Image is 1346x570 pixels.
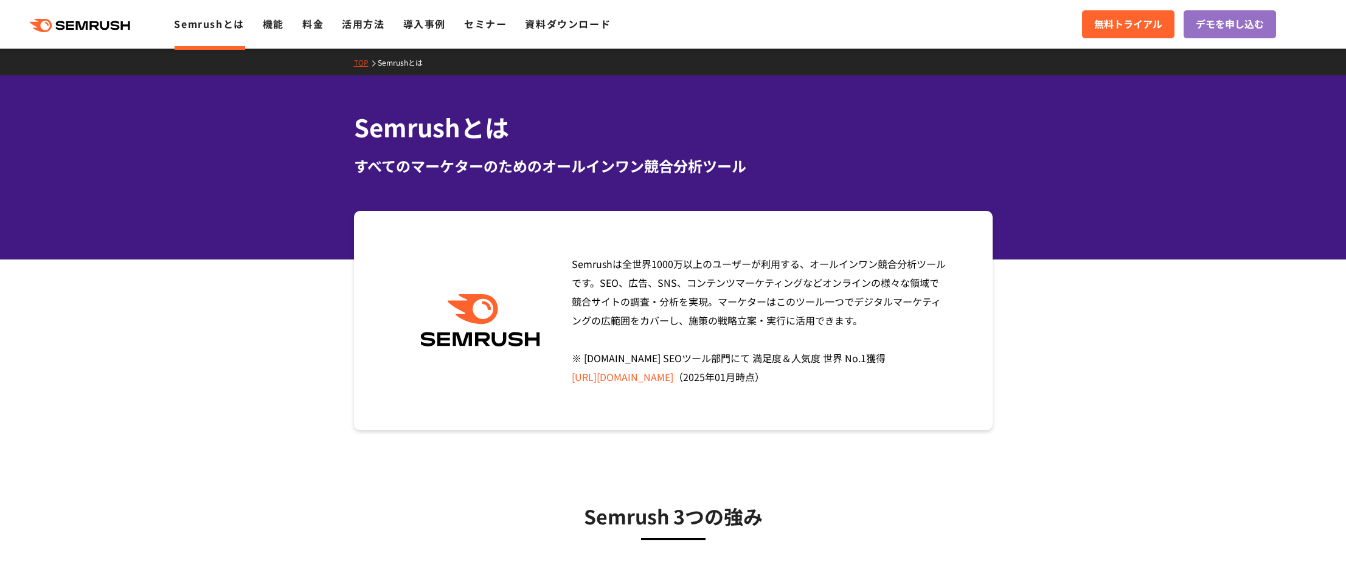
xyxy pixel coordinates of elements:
[354,109,993,145] h1: Semrushとは
[354,57,378,67] a: TOP
[525,16,611,31] a: 資料ダウンロード
[1082,10,1174,38] a: 無料トライアル
[302,16,324,31] a: 料金
[403,16,446,31] a: 導入事例
[414,294,546,347] img: Semrush
[378,57,432,67] a: Semrushとは
[572,256,946,384] span: Semrushは全世界1000万以上のユーザーが利用する、オールインワン競合分析ツールです。SEO、広告、SNS、コンテンツマーケティングなどオンラインの様々な領域で競合サイトの調査・分析を実現...
[1184,10,1276,38] a: デモを申し込む
[1094,16,1162,32] span: 無料トライアル
[384,501,962,531] h3: Semrush 3つの強み
[354,155,993,177] div: すべてのマーケターのためのオールインワン競合分析ツール
[464,16,507,31] a: セミナー
[174,16,244,31] a: Semrushとは
[1196,16,1264,32] span: デモを申し込む
[572,369,673,384] a: [URL][DOMAIN_NAME]
[342,16,384,31] a: 活用方法
[263,16,284,31] a: 機能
